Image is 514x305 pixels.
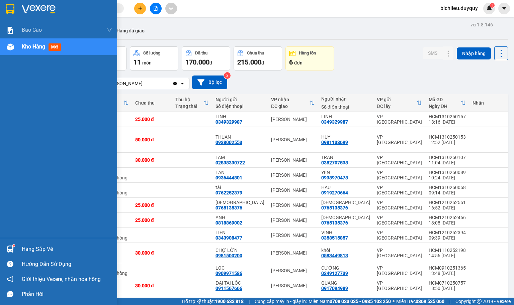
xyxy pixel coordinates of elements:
div: Chưa thu [247,51,264,55]
svg: open [180,81,185,86]
span: caret-down [501,5,507,11]
th: Toggle SortBy [425,94,469,112]
div: HUY [321,134,370,140]
div: LINH [216,114,264,119]
div: HAU [321,185,370,190]
button: Chưa thu215.000đ [234,46,282,70]
span: Miền Bắc [396,298,444,305]
button: file-add [150,3,162,14]
div: 0349329987 [216,119,242,125]
span: ⚪️ [393,300,395,303]
span: aim [169,6,173,11]
div: 10:24 [DATE] [429,175,466,180]
span: 1 [491,3,493,8]
div: Chưa thu [135,100,169,106]
div: 0911567666 [216,286,242,291]
button: Nhập hàng [457,47,491,59]
span: message [7,291,13,297]
div: 02838330722 [216,160,245,165]
button: SMS [423,47,443,59]
img: warehouse-icon [7,246,14,253]
div: 0765135376 [321,220,348,225]
div: VP gửi [377,97,417,102]
div: 0765135376 [321,205,348,210]
div: 30.000 đ [135,250,169,256]
span: đ [261,60,264,65]
div: Hướng dẫn sử dụng [22,259,112,269]
div: 0908168286 [64,30,132,39]
div: Nhãn [473,100,506,106]
span: đơn [294,60,303,65]
div: 0358515857 [321,235,348,241]
input: Selected Vĩnh Kim. [143,80,144,87]
img: solution-icon [7,27,14,34]
div: 0343908477 [216,235,242,241]
div: 0583449813 [321,253,348,258]
div: YẾN [321,170,370,175]
div: THUẠN [216,134,264,140]
div: 0919270664 [321,190,348,195]
div: [PERSON_NAME] [271,217,315,223]
div: 0762252379 [216,190,242,195]
div: Hàng sắp về [22,244,112,254]
span: Hỗ trợ kỹ thuật: [182,298,244,305]
div: Mã GD [429,97,460,102]
div: CƯỜNG [321,265,370,271]
span: notification [7,276,13,282]
th: Toggle SortBy [172,94,212,112]
div: LINH [321,114,370,119]
div: VP [GEOGRAPHIC_DATA] [377,248,422,258]
div: VP [GEOGRAPHIC_DATA] [377,280,422,291]
button: Bộ lọc [192,75,227,89]
div: QUANG [321,280,370,286]
div: [PERSON_NAME] [271,233,315,238]
div: VINH [321,230,370,235]
strong: 0369 525 060 [416,299,444,304]
div: Người gửi [216,97,264,102]
div: HCM0710250757 [429,280,466,286]
span: copyright [477,299,482,304]
div: [PERSON_NAME] [271,187,315,193]
th: Toggle SortBy [268,94,318,112]
th: Toggle SortBy [373,94,425,112]
div: [PERSON_NAME] [271,157,315,163]
div: 25.000 đ [135,217,169,223]
span: down [107,27,112,33]
span: question-circle [7,261,13,267]
div: ANH [216,215,264,220]
span: Báo cáo [22,26,42,34]
div: VP [GEOGRAPHIC_DATA] [377,134,422,145]
div: DIEU [321,215,370,220]
div: 09:14 [DATE] [429,190,466,195]
div: 0349329987 [321,119,348,125]
div: HCM1310250153 [429,134,466,140]
img: warehouse-icon [7,43,14,50]
span: bichlieu.duyquy [435,4,483,12]
span: 215.000 [237,58,261,66]
div: VP nhận [271,97,309,102]
div: VP [GEOGRAPHIC_DATA] [377,230,422,241]
div: 25.000 đ [135,117,169,122]
span: Cung cấp máy in - giấy in: [255,298,307,305]
div: [PERSON_NAME] [271,250,315,256]
div: HCM1210252466 [429,215,466,220]
img: logo-vxr [6,4,14,14]
div: NHA KHOA VK [6,21,59,29]
div: Phản hồi [22,289,112,299]
div: VP [GEOGRAPHIC_DATA] [377,170,422,180]
div: VP [GEOGRAPHIC_DATA] [377,155,422,165]
div: 14:56 [DATE] [429,253,466,258]
button: Hàng đã giao [111,23,150,39]
div: 0938002553 [216,140,242,145]
div: CHỢ LỚN [216,248,264,253]
div: Số điện thoại [321,104,370,110]
div: 30.000 đ [135,283,169,288]
div: khôi [321,248,370,253]
div: HCM1310250089 [429,170,466,175]
div: 0382416026 [6,29,59,38]
div: 0981138699 [321,140,348,145]
div: ver 1.8.146 [470,21,493,28]
div: LOC [216,265,264,271]
div: 12:52 [DATE] [429,140,466,145]
div: [PERSON_NAME] [271,283,315,288]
